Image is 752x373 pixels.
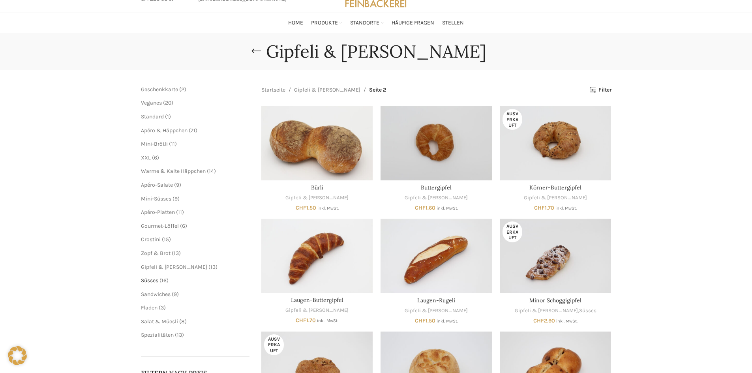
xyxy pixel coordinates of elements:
[294,86,360,94] a: Gipfeli & [PERSON_NAME]
[141,182,173,188] a: Apéro-Salate
[296,317,316,324] bdi: 1.70
[141,99,162,106] a: Veganes
[405,194,468,202] a: Gipfeli & [PERSON_NAME]
[264,334,284,355] span: Ausverkauft
[503,109,522,130] span: Ausverkauft
[141,304,158,311] a: Fladen
[392,19,434,27] span: Häufige Fragen
[174,250,179,257] span: 13
[350,15,384,31] a: Standorte
[261,106,373,180] a: Bürli
[210,264,216,270] span: 13
[311,184,323,191] a: Bürli
[261,86,386,94] nav: Breadcrumb
[392,15,434,31] a: Häufige Fragen
[141,209,175,216] a: Apéro-Platten
[533,317,555,324] bdi: 2.90
[176,182,179,188] span: 9
[141,264,207,270] a: Gipfeli & [PERSON_NAME]
[405,307,468,315] a: Gipfeli & [PERSON_NAME]
[141,113,164,120] span: Standard
[141,277,158,284] a: Süsses
[534,204,545,211] span: CHF
[381,106,492,180] a: Buttergipfel
[421,184,452,191] a: Buttergipfel
[350,19,379,27] span: Standorte
[174,291,177,298] span: 9
[381,219,492,293] a: Laugen-Rugeli
[415,317,426,324] span: CHF
[161,277,167,284] span: 16
[141,141,168,147] a: Mini-Brötli
[317,318,338,323] small: inkl. MwSt.
[154,154,157,161] span: 6
[415,317,435,324] bdi: 1.50
[141,223,179,229] a: Gourmet-Löffel
[500,219,611,293] a: Minor Schoggigipfel
[529,184,581,191] a: Körner-Buttergipfel
[503,221,522,242] span: Ausverkauft
[533,317,544,324] span: CHF
[285,194,349,202] a: Gipfeli & [PERSON_NAME]
[369,86,386,94] span: Seite 2
[141,318,178,325] a: Salat & Müesli
[182,223,185,229] span: 6
[141,195,171,202] a: Mini-Süsses
[296,204,316,211] bdi: 1.50
[141,250,171,257] a: Zopf & Brot
[417,297,455,304] a: Laugen-Rugeli
[181,318,185,325] span: 8
[534,204,554,211] bdi: 1.70
[161,304,164,311] span: 3
[311,15,342,31] a: Produkte
[296,317,306,324] span: CHF
[437,319,458,324] small: inkl. MwSt.
[141,127,188,134] a: Apéro & Häppchen
[266,41,486,62] h1: Gipfeli & [PERSON_NAME]
[291,296,343,304] a: Laugen-Buttergipfel
[415,204,435,211] bdi: 1.60
[415,204,426,211] span: CHF
[515,307,578,315] a: Gipfeli & [PERSON_NAME]
[589,87,611,94] a: Filter
[261,219,373,293] a: Laugen-Buttergipfel
[246,43,266,59] a: Go back
[285,307,349,314] a: Gipfeli & [PERSON_NAME]
[288,15,303,31] a: Home
[178,209,182,216] span: 11
[556,319,578,324] small: inkl. MwSt.
[141,168,206,174] a: Warme & Kalte Häppchen
[317,206,339,211] small: inkl. MwSt.
[524,194,587,202] a: Gipfeli & [PERSON_NAME]
[171,141,175,147] span: 11
[261,86,285,94] a: Startseite
[141,291,171,298] a: Sandwiches
[311,19,338,27] span: Produkte
[141,86,178,93] a: Geschenkkarte
[579,307,596,315] a: Süsses
[437,206,458,211] small: inkl. MwSt.
[529,297,581,304] a: Minor Schoggigipfel
[164,236,169,243] span: 15
[141,236,161,243] a: Crostini
[141,154,151,161] a: XXL
[141,332,174,338] a: Spezialitäten
[165,99,171,106] span: 20
[167,113,169,120] span: 1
